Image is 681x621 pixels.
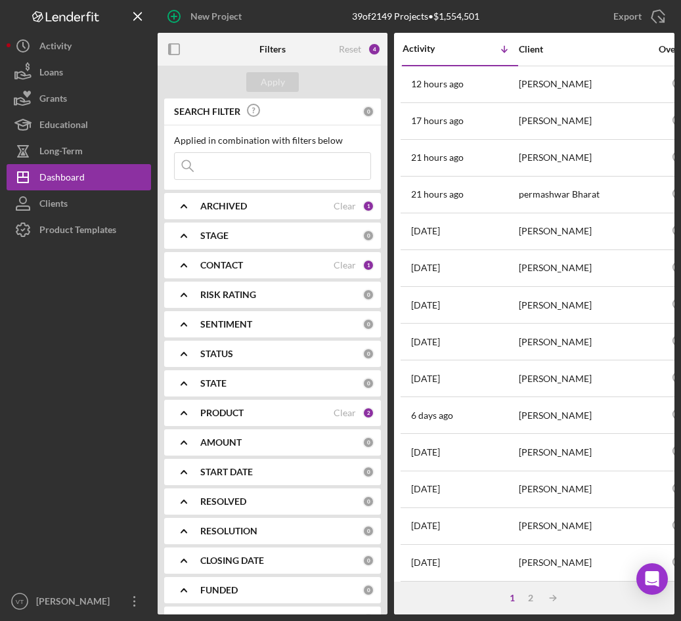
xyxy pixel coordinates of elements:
[174,106,240,117] b: SEARCH FILTER
[411,410,453,421] time: 2025-08-15 15:13
[519,361,650,396] div: [PERSON_NAME]
[334,408,356,418] div: Clear
[411,484,440,494] time: 2025-08-13 21:36
[411,300,440,310] time: 2025-08-18 20:39
[362,318,374,330] div: 0
[200,349,233,359] b: STATUS
[200,230,229,241] b: STAGE
[411,557,440,568] time: 2025-08-12 00:41
[33,588,118,618] div: [PERSON_NAME]
[519,104,650,139] div: [PERSON_NAME]
[362,584,374,596] div: 0
[7,112,151,138] button: Educational
[362,230,374,242] div: 0
[200,585,238,595] b: FUNDED
[16,598,24,605] text: VT
[519,472,650,507] div: [PERSON_NAME]
[521,593,540,603] div: 2
[7,588,151,614] button: VT[PERSON_NAME]
[362,377,374,389] div: 0
[503,593,521,603] div: 1
[362,289,374,301] div: 0
[7,33,151,59] button: Activity
[39,138,83,167] div: Long-Term
[39,190,68,220] div: Clients
[519,288,650,322] div: [PERSON_NAME]
[7,217,151,243] button: Product Templates
[200,526,257,536] b: RESOLUTION
[519,214,650,249] div: [PERSON_NAME]
[259,44,286,54] b: Filters
[174,135,371,146] div: Applied in combination with filters below
[7,59,151,85] button: Loans
[339,44,361,54] div: Reset
[362,525,374,537] div: 0
[519,67,650,102] div: [PERSON_NAME]
[200,437,242,448] b: AMOUNT
[200,260,243,270] b: CONTACT
[519,509,650,544] div: [PERSON_NAME]
[362,259,374,271] div: 1
[39,112,88,141] div: Educational
[334,201,356,211] div: Clear
[362,437,374,448] div: 0
[519,398,650,433] div: [PERSON_NAME]
[411,374,440,384] time: 2025-08-16 19:30
[39,164,85,194] div: Dashboard
[261,72,285,92] div: Apply
[519,251,650,286] div: [PERSON_NAME]
[362,407,374,419] div: 2
[519,140,650,175] div: [PERSON_NAME]
[411,263,440,273] time: 2025-08-19 11:48
[200,555,264,566] b: CLOSING DATE
[519,44,650,54] div: Client
[403,43,460,54] div: Activity
[600,3,674,30] button: Export
[519,324,650,359] div: [PERSON_NAME]
[200,319,252,330] b: SENTIMENT
[7,190,151,217] button: Clients
[411,189,464,200] time: 2025-08-20 18:08
[190,3,242,30] div: New Project
[39,33,72,62] div: Activity
[613,3,642,30] div: Export
[411,447,440,458] time: 2025-08-15 02:02
[411,521,440,531] time: 2025-08-13 02:09
[519,435,650,469] div: [PERSON_NAME]
[39,59,63,89] div: Loans
[200,289,256,300] b: RISK RATING
[411,79,464,89] time: 2025-08-21 03:29
[411,116,464,126] time: 2025-08-20 22:25
[200,408,244,418] b: PRODUCT
[200,378,227,389] b: STATE
[519,546,650,580] div: [PERSON_NAME]
[519,177,650,212] div: permashwar Bharat
[158,3,255,30] button: New Project
[200,467,253,477] b: START DATE
[200,496,246,507] b: RESOLVED
[39,85,67,115] div: Grants
[362,496,374,507] div: 0
[7,85,151,112] button: Grants
[362,200,374,212] div: 1
[411,226,440,236] time: 2025-08-19 22:13
[368,43,381,56] div: 4
[411,152,464,163] time: 2025-08-20 18:27
[362,555,374,567] div: 0
[352,11,479,22] div: 39 of 2149 Projects • $1,554,501
[246,72,299,92] button: Apply
[7,164,151,190] button: Dashboard
[636,563,668,595] div: Open Intercom Messenger
[411,337,440,347] time: 2025-08-18 14:13
[362,106,374,118] div: 0
[7,138,151,164] button: Long-Term
[362,348,374,360] div: 0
